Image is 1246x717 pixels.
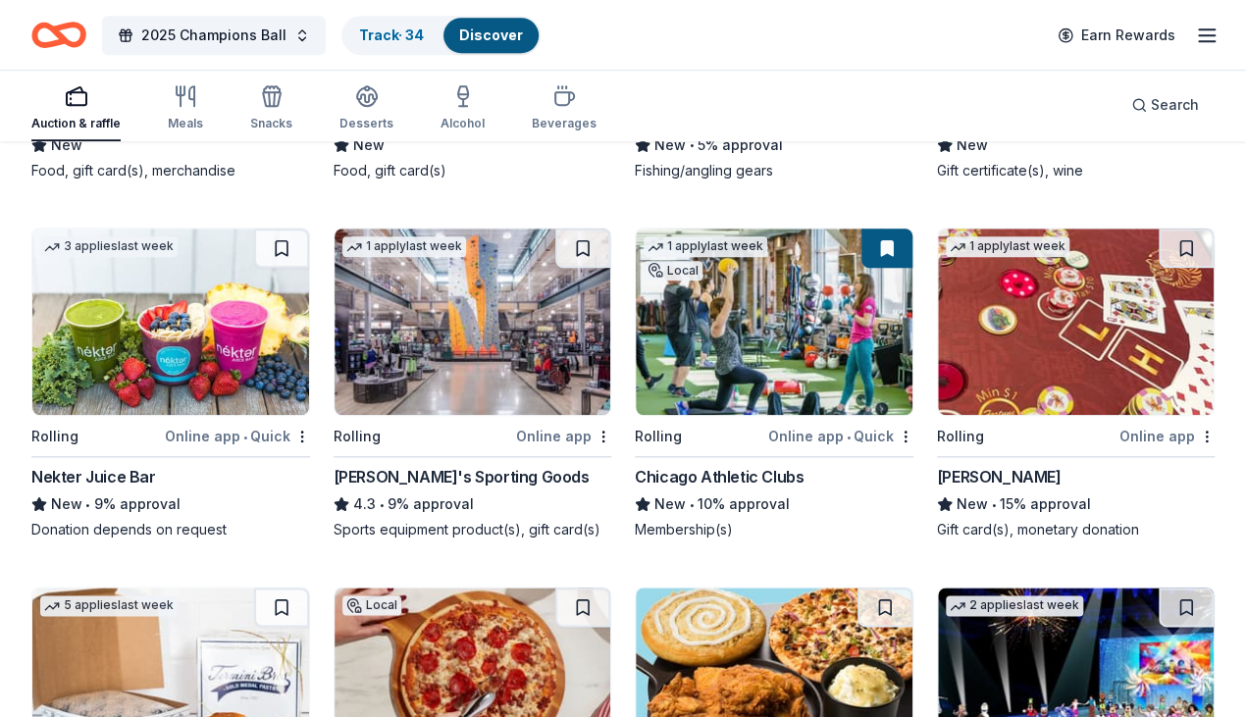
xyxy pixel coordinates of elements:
div: Membership(s) [635,520,913,539]
div: Food, gift card(s), merchandise [31,161,310,180]
span: New [353,133,385,157]
button: Beverages [532,77,597,141]
span: New [654,492,686,516]
button: Snacks [250,77,292,141]
div: 1 apply last week [946,236,1069,257]
span: • [689,496,694,512]
div: Online app Quick [165,424,310,448]
div: 9% approval [334,492,612,516]
button: Desserts [339,77,393,141]
div: 15% approval [937,492,1216,516]
img: Image for Nekter Juice Bar [32,229,309,415]
div: 10% approval [635,492,913,516]
img: Image for Dick's Sporting Goods [335,229,611,415]
div: 5 applies last week [40,595,178,616]
a: Home [31,12,86,58]
button: Alcohol [441,77,485,141]
div: Online app [1119,424,1215,448]
a: Image for Boyd Gaming1 applylast weekRollingOnline app[PERSON_NAME]New•15% approvalGift card(s), ... [937,228,1216,539]
span: New [654,133,686,157]
div: [PERSON_NAME]'s Sporting Goods [334,465,590,488]
img: Image for Boyd Gaming [938,229,1215,415]
button: Auction & raffle [31,77,121,141]
div: Food, gift card(s) [334,161,612,180]
a: Image for Nekter Juice Bar3 applieslast weekRollingOnline app•QuickNekter Juice BarNew•9% approva... [31,228,310,539]
span: • [379,496,384,512]
button: Meals [168,77,203,141]
div: Chicago Athletic Clubs [635,465,804,488]
span: New [957,133,988,157]
a: Track· 34 [359,26,424,43]
span: New [51,133,82,157]
button: 2025 Champions Ball [102,16,326,55]
div: Local [342,595,401,615]
span: New [51,492,82,516]
a: Image for Chicago Athletic Clubs1 applylast weekLocalRollingOnline app•QuickChicago Athletic Club... [635,228,913,539]
span: • [847,429,851,444]
div: Local [644,261,702,281]
div: Desserts [339,116,393,131]
div: Rolling [635,425,682,448]
div: 9% approval [31,492,310,516]
span: • [243,429,247,444]
div: Rolling [334,425,381,448]
div: Rolling [31,425,78,448]
img: Image for Chicago Athletic Clubs [636,229,912,415]
div: Sports equipment product(s), gift card(s) [334,520,612,539]
div: Nekter Juice Bar [31,465,156,488]
span: • [85,496,90,512]
div: 2 applies last week [946,595,1083,616]
div: Auction & raffle [31,116,121,131]
div: Beverages [532,116,597,131]
div: 1 apply last week [342,236,466,257]
div: 5% approval [635,133,913,157]
span: Search [1151,93,1199,117]
span: New [957,492,988,516]
div: Meals [168,116,203,131]
div: Rolling [937,425,984,448]
div: Alcohol [441,116,485,131]
span: 2025 Champions Ball [141,24,286,47]
div: Donation depends on request [31,520,310,539]
button: Track· 34Discover [341,16,541,55]
div: Snacks [250,116,292,131]
div: Online app Quick [768,424,913,448]
span: 4.3 [353,492,376,516]
div: [PERSON_NAME] [937,465,1062,488]
div: Fishing/angling gears [635,161,913,180]
div: 3 applies last week [40,236,178,257]
a: Discover [459,26,523,43]
span: • [689,137,694,153]
a: Earn Rewards [1046,18,1187,53]
div: 1 apply last week [644,236,767,257]
a: Image for Dick's Sporting Goods1 applylast weekRollingOnline app[PERSON_NAME]'s Sporting Goods4.3... [334,228,612,539]
span: • [991,496,996,512]
div: Gift certificate(s), wine [937,161,1216,180]
div: Online app [516,424,611,448]
button: Search [1116,85,1215,125]
div: Gift card(s), monetary donation [937,520,1216,539]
